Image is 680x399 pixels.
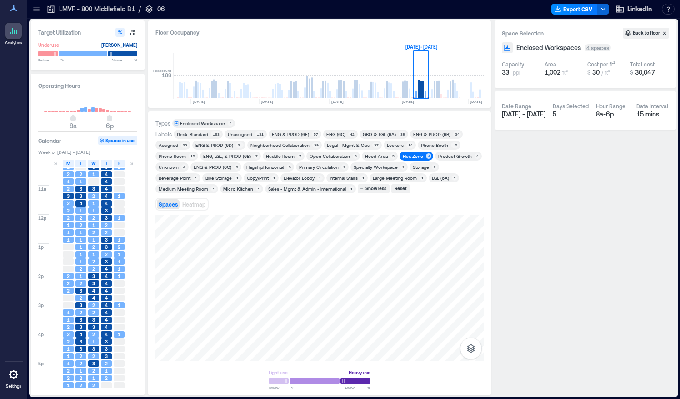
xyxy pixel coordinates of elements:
div: Phone Booth [421,142,448,148]
span: 3 [92,360,95,367]
span: 3 [105,244,108,250]
span: 3 [92,317,95,323]
div: 1 [452,175,457,181]
span: 2 [92,193,95,199]
span: 2 [67,368,70,374]
div: 5 [390,153,396,159]
span: 4 [80,200,82,207]
span: 2 [80,382,82,389]
div: Elevator Lobby [284,175,315,181]
span: 1 [105,368,108,374]
div: Date Range [502,102,531,110]
span: 4 [105,171,108,177]
span: 2p [38,273,44,279]
span: 2 [92,368,95,374]
div: 1 [193,175,199,181]
div: GBO & LGL (6A) [363,131,396,137]
span: 30 [592,68,600,76]
div: 7 [254,153,259,159]
span: 4 [105,193,108,199]
span: 1 [67,237,70,243]
div: Internal Stairs [330,175,358,181]
div: Hour Range [596,102,625,110]
p: / [139,5,141,14]
span: 2 [92,353,95,359]
div: Enclosed Workspace [180,120,225,126]
span: 1 [92,237,95,243]
div: Product Growth [438,153,472,159]
span: 1 [118,215,120,221]
span: 2 [92,309,95,316]
span: T [105,160,108,167]
div: 163 [211,131,221,137]
div: 4 spaces [585,44,611,51]
span: 2 [80,309,82,316]
div: Unknown [159,164,179,170]
button: Export CSV [551,4,598,15]
div: Days Selected [553,102,589,110]
span: 1 [118,273,120,279]
div: Copy/Print [247,175,269,181]
span: 4 [105,324,108,330]
span: 5p [38,360,44,367]
div: Open Collaboration [310,153,350,159]
span: 2 [67,273,70,279]
span: 2 [92,302,95,308]
span: 2 [92,229,95,236]
span: 6p [106,122,114,130]
span: 1 [67,178,70,185]
span: 2 [67,186,70,192]
p: LMVF - 800 Middlefield B1 [59,5,135,14]
span: 2 [67,324,70,330]
span: 2 [105,251,108,258]
text: [DATE] [261,99,273,104]
span: 4 [105,288,108,294]
div: FlagshipHorizontal [246,164,284,170]
div: Total cost [630,61,655,68]
span: 2 [92,258,95,265]
span: S [54,160,57,167]
span: [DATE] - [DATE] [502,110,545,118]
div: 57 [312,131,320,137]
span: 12p [38,215,46,221]
div: 1 [360,175,366,181]
span: 4 [105,331,108,338]
span: 2 [92,244,95,250]
span: 3 [80,346,82,352]
span: 1 [80,258,82,265]
span: Below % [38,57,64,63]
span: Enclosed Workspaces [516,43,581,52]
div: ENG & PROD (6E) [272,131,309,137]
span: 1 [92,338,95,345]
span: 2 [67,375,70,381]
div: 6 [353,153,358,159]
span: ppl [513,69,520,76]
div: Phone Room [159,153,186,159]
span: 3 [92,324,95,330]
span: 2 [67,200,70,207]
span: 1 [118,237,120,243]
span: 3 [67,193,70,199]
div: 2 [400,164,406,170]
div: Specialty Workspace [354,164,398,170]
span: M [66,160,70,167]
span: 33 [502,68,509,77]
div: 39 [399,131,406,137]
span: Heatmap [182,201,205,207]
span: 1 [118,258,120,265]
span: 3 [105,346,108,352]
span: 1 [67,353,70,359]
div: Types [155,120,170,127]
span: 2 [105,229,108,236]
span: 4 [105,266,108,272]
span: 1 [80,251,82,258]
span: 4 [105,295,108,301]
span: 3 [80,317,82,323]
span: W [91,160,96,167]
span: Above % [111,57,137,63]
span: ft² [562,69,568,76]
span: 2 [105,375,108,381]
span: / ft² [601,69,610,76]
span: 3 [80,193,82,199]
div: Labels [155,131,172,138]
